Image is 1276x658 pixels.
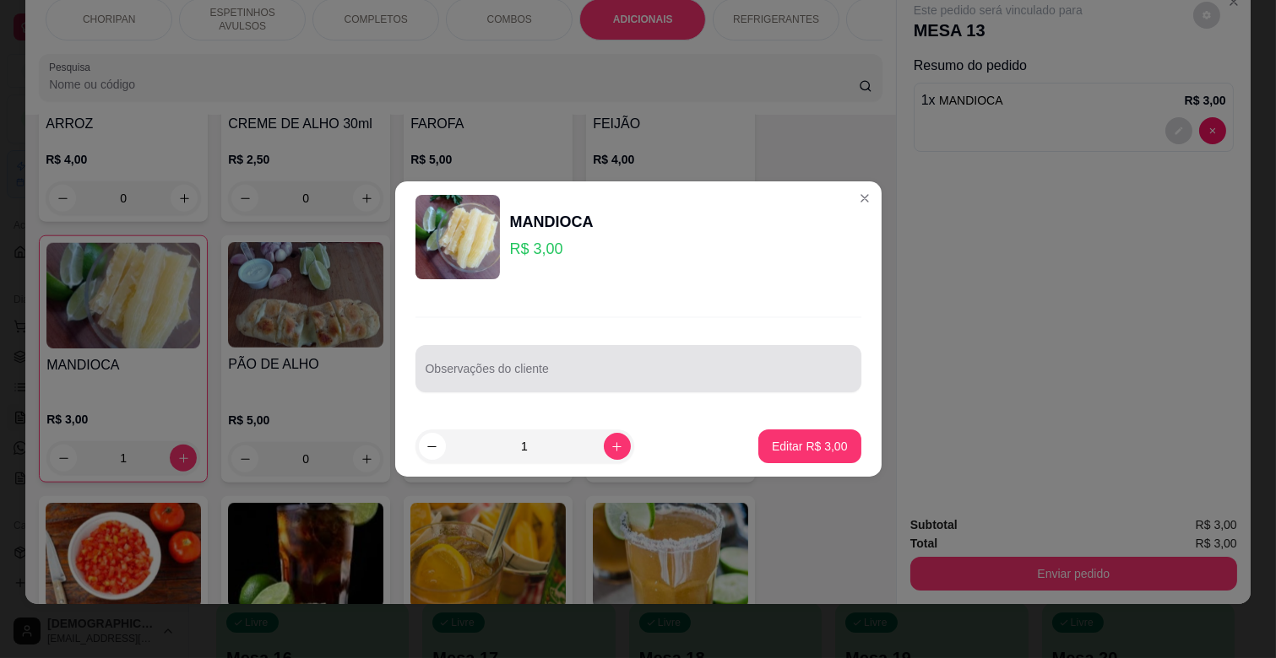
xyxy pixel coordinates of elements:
img: product-image [415,195,500,279]
input: Observações do cliente [426,367,851,384]
p: Editar R$ 3,00 [772,438,848,455]
p: R$ 3,00 [510,237,594,261]
div: MANDIOCA [510,210,594,234]
button: increase-product-quantity [604,433,631,460]
button: Close [851,185,878,212]
button: decrease-product-quantity [419,433,446,460]
button: Editar R$ 3,00 [758,429,861,463]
